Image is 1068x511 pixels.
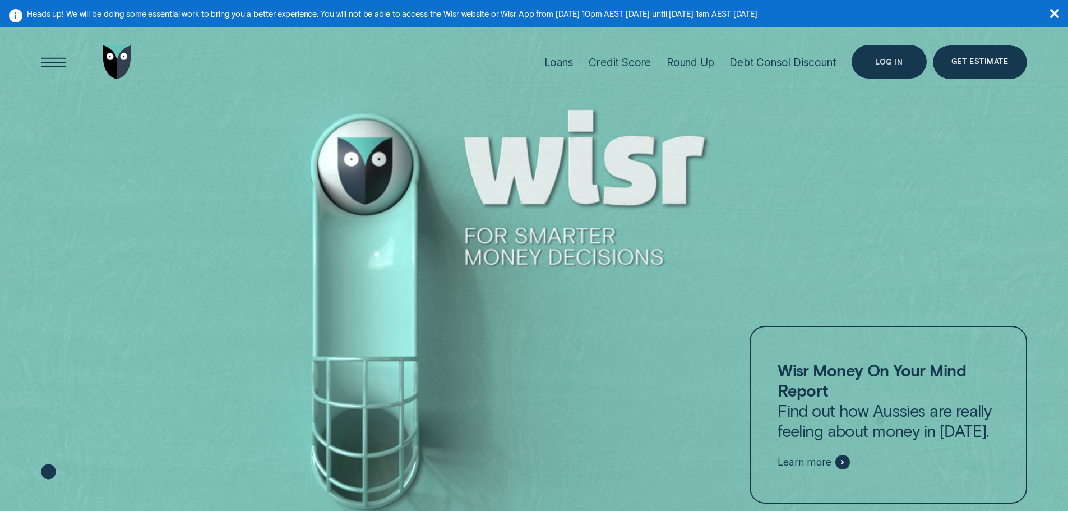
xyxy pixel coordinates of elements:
[100,25,134,99] a: Go to home page
[544,25,574,99] a: Loans
[778,456,831,468] span: Learn more
[750,326,1027,504] a: Wisr Money On Your Mind ReportFind out how Aussies are really feeling about money in [DATE].Learn...
[103,45,131,79] img: Wisr
[778,360,966,400] strong: Wisr Money On Your Mind Report
[875,58,903,65] div: Log in
[852,45,926,79] button: Log in
[589,56,651,69] div: Credit Score
[667,25,714,99] a: Round Up
[589,25,651,99] a: Credit Score
[37,45,71,79] button: Open Menu
[729,56,836,69] div: Debt Consol Discount
[729,25,836,99] a: Debt Consol Discount
[933,45,1027,79] a: Get Estimate
[778,360,998,441] p: Find out how Aussies are really feeling about money in [DATE].
[544,56,574,69] div: Loans
[667,56,714,69] div: Round Up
